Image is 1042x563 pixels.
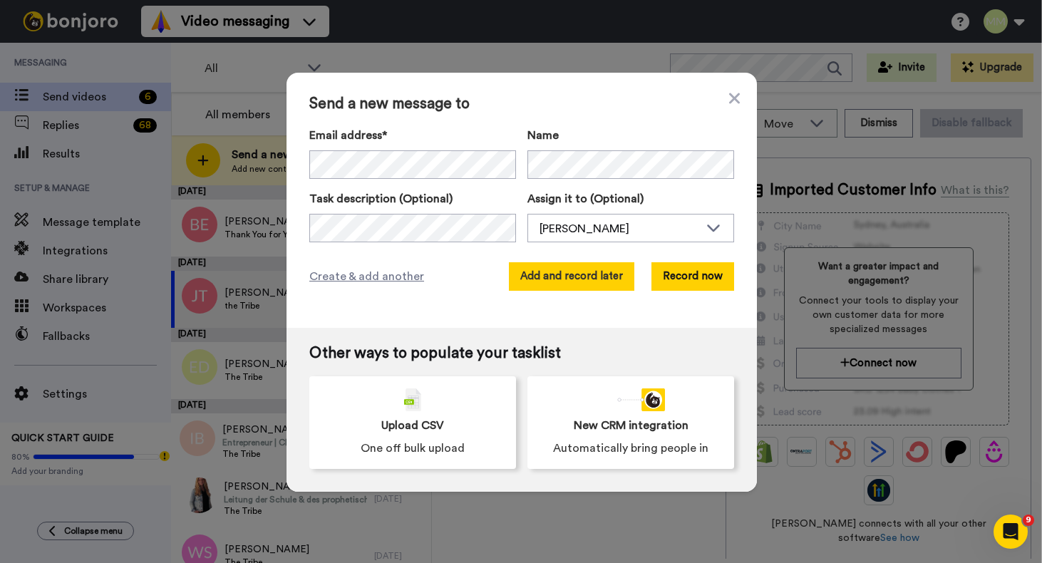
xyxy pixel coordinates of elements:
[1023,515,1034,526] span: 9
[509,262,634,291] button: Add and record later
[540,220,699,237] div: [PERSON_NAME]
[527,127,559,144] span: Name
[381,417,444,434] span: Upload CSV
[309,345,734,362] span: Other ways to populate your tasklist
[527,190,734,207] label: Assign it to (Optional)
[309,190,516,207] label: Task description (Optional)
[361,440,465,457] span: One off bulk upload
[994,515,1028,549] iframe: Intercom live chat
[574,417,688,434] span: New CRM integration
[404,388,421,411] img: csv-grey.png
[597,388,665,411] div: animation
[553,440,708,457] span: Automatically bring people in
[309,95,734,113] span: Send a new message to
[309,127,516,144] label: Email address*
[309,268,424,285] span: Create & add another
[651,262,734,291] button: Record now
